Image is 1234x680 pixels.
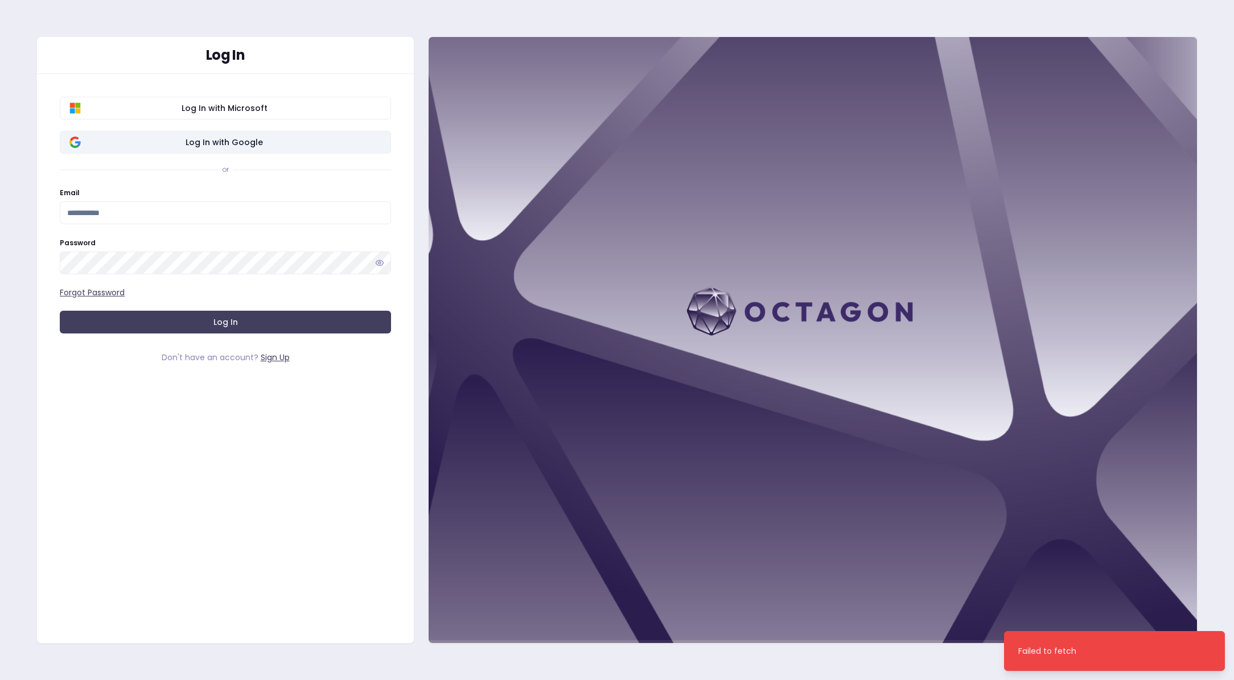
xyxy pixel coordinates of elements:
[60,287,125,298] a: Forgot Password
[67,102,381,114] span: Log In with Microsoft
[60,238,96,248] label: Password
[1018,645,1076,657] div: Failed to fetch
[60,48,391,62] div: Log In
[67,137,381,148] span: Log In with Google
[60,311,391,333] button: Log In
[261,352,290,363] a: Sign Up
[213,316,238,328] span: Log In
[222,165,229,174] div: or
[60,97,391,119] button: Log In with Microsoft
[60,352,391,363] div: Don't have an account?
[60,188,80,197] label: Email
[60,131,391,154] button: Log In with Google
